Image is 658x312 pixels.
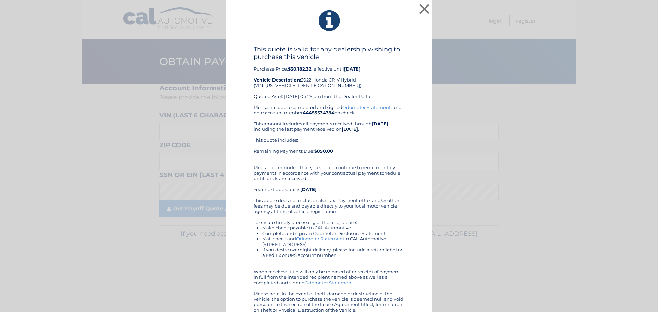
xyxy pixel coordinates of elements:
[254,137,404,159] div: This quote includes: Remaining Payments Due:
[254,46,404,61] h4: This quote is valid for any dealership wishing to purchase this vehicle
[314,148,333,154] b: $850.00
[262,225,404,230] li: Make check payable to CAL Automotive
[254,46,404,104] div: Purchase Price: , effective until 2022 Honda CR-V Hybrid (VIN: [US_VEHICLE_IDENTIFICATION_NUMBER]...
[254,77,301,83] strong: Vehicle Description:
[296,236,344,241] a: Odometer Statement
[262,230,404,236] li: Complete and sign an Odometer Disclosure Statement
[344,66,361,72] b: [DATE]
[417,2,431,16] button: ×
[372,121,388,126] b: [DATE]
[342,104,391,110] a: Odometer Statement
[262,236,404,247] li: Mail check and to CAL Automotive, [STREET_ADDRESS]
[300,187,317,192] b: [DATE]
[303,110,334,115] b: 44455534394
[262,247,404,258] li: If you desire overnight delivery, please include a return label or a Fed Ex or UPS account number.
[288,66,312,72] b: $30,182.32
[305,280,353,285] a: Odometer Statement
[342,126,358,132] b: [DATE]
